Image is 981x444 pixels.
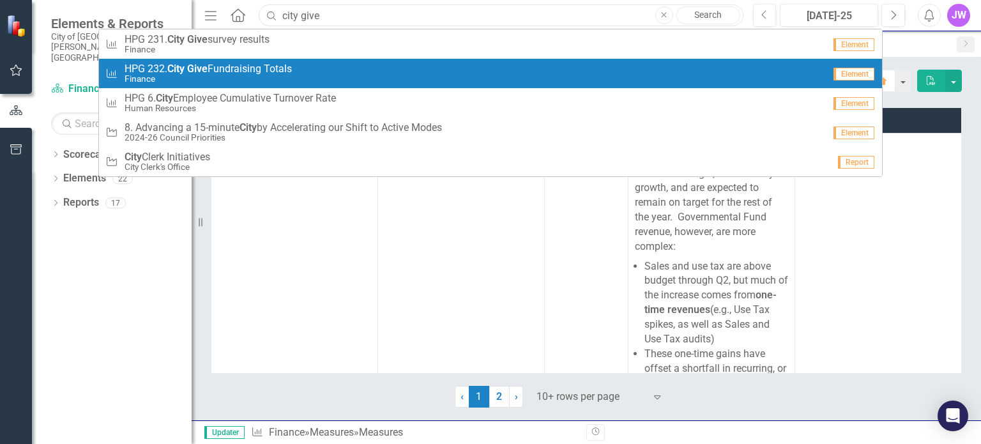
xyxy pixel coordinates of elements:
a: HPG 232. GiveFundraising TotalsFinanceElement [99,59,883,88]
a: HPG 231. Givesurvey resultsFinanceElement [99,29,883,59]
div: [DATE]-25 [784,8,874,24]
button: [DATE]-25 [780,4,878,27]
div: 22 [112,173,133,184]
li: These one-time gains have offset a shortfall in recurring, or ongoing, Sales Tax collections duri... [644,347,788,405]
small: 2024-26 Council Priorities [125,133,442,142]
a: HPG 6.Employee Cumulative Turnover RateHuman ResourcesElement [99,88,883,118]
a: Search [676,6,740,24]
a: Elements [63,171,106,186]
li: Sales and use tax are above budget through Q2, but much of the increase comes from (e.g., Use Tax... [644,259,788,347]
strong: City [240,121,257,134]
small: Finance [125,74,292,84]
span: Element [833,126,874,139]
a: Measures [310,426,354,438]
a: Scorecards [63,148,116,162]
span: Updater [204,426,245,439]
img: ClearPoint Strategy [6,14,29,37]
span: Elements & Reports [51,16,179,31]
a: 8. Advancing a 15-minuteCityby Accelerating our Shift to Active Modes2024-26 Council PrioritiesEl... [99,118,883,147]
small: City of [GEOGRAPHIC_DATA][PERSON_NAME], [GEOGRAPHIC_DATA] [51,31,179,63]
span: Clerk Initiatives [125,151,210,163]
span: 1 [469,386,489,408]
span: HPG 6. Employee Cumulative Turnover Rate [125,93,336,104]
strong: Give [187,63,208,75]
span: Element [833,38,874,51]
div: » » [251,425,577,440]
span: ‹ [460,390,464,402]
div: Measures [359,426,403,438]
span: Element [833,97,874,110]
small: Finance [125,45,270,54]
input: Search Below... [51,112,179,135]
span: 8. Advancing a 15-minute by Accelerating our Shift to Active Modes [125,122,442,134]
a: Finance [51,82,179,96]
input: Search ClearPoint... [259,4,743,27]
span: › [515,390,518,402]
a: Reports [63,195,99,210]
strong: Give [187,33,208,45]
small: Human Resources [125,103,336,113]
div: Open Intercom Messenger [938,401,968,431]
span: Element [833,68,874,80]
small: City Clerk's Office [125,162,210,172]
button: JW [947,4,970,27]
a: Clerk InitiativesCity Clerk's OfficeReport [99,147,883,176]
span: HPG 232. Fundraising Totals [125,63,292,75]
a: Finance [269,426,305,438]
span: HPG 231. survey results [125,34,270,45]
span: Report [838,156,874,169]
p: Overall, City revenues are above budget through Q2 2025. Utilities are above budget, show steady ... [635,137,788,257]
div: 17 [105,197,126,208]
a: 2 [489,386,510,408]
